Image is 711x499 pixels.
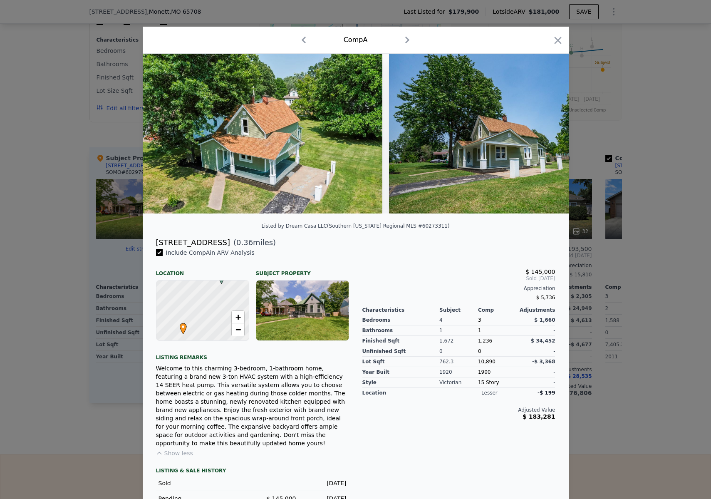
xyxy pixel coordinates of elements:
span: ( miles) [230,237,276,248]
div: Listing remarks [156,348,349,361]
div: Lot Sqft [362,357,440,367]
div: 1900 [478,367,517,377]
div: Welcome to this charming 3-bedroom, 1-bathroom home, featuring a brand new 3-ton HVAC system with... [156,364,349,447]
img: Property Img [143,54,383,214]
span: $ 1,660 [534,317,555,323]
div: - [517,367,555,377]
span: − [235,324,240,335]
div: 1920 [439,367,478,377]
div: Bathrooms [362,325,440,336]
div: Adjustments [517,307,555,313]
a: Zoom out [232,323,244,336]
div: 15 Story [478,377,517,388]
div: 0 [439,346,478,357]
div: Style [362,377,440,388]
span: 1,236 [478,338,492,344]
div: Adjusted Value [362,407,555,413]
span: 3 [478,317,481,323]
span: Include Comp A in ARV Analysis [163,249,258,256]
span: -$ 199 [538,390,555,396]
div: Year Built [362,367,440,377]
div: Characteristics [362,307,440,313]
div: [STREET_ADDRESS] [156,237,230,248]
span: 0.36 [236,238,253,247]
div: 1 [439,325,478,336]
div: - [517,346,555,357]
div: Location [156,263,249,277]
div: [DATE] [303,479,347,487]
div: Sold [159,479,246,487]
div: Comp A [344,35,368,45]
img: Property Img [389,54,629,214]
a: Zoom in [232,311,244,323]
span: $ 183,281 [523,413,555,420]
div: 1 [478,325,517,336]
div: - lesser [478,390,498,396]
div: Unfinished Sqft [362,346,440,357]
span: + [235,312,240,322]
div: Bedrooms [362,315,440,325]
div: 1,672 [439,336,478,346]
span: $ 34,452 [531,338,555,344]
button: Show less [156,449,193,457]
div: • [178,323,183,328]
div: Appreciation [362,285,555,292]
div: LISTING & SALE HISTORY [156,467,349,476]
span: 0 [478,348,481,354]
div: - [517,377,555,388]
div: - [517,325,555,336]
span: -$ 3,368 [532,359,555,365]
span: $ 145,000 [525,268,555,275]
div: Listed by Dream Casa LLC (Southern [US_STATE] Regional MLS #60273311) [261,223,449,229]
div: Comp [478,307,517,313]
div: 762.3 [439,357,478,367]
span: $ 5,736 [536,295,555,300]
span: Sold [DATE] [362,275,555,282]
div: location [362,388,440,398]
div: Finished Sqft [362,336,440,346]
div: Subject [439,307,478,313]
div: 4 [439,315,478,325]
span: 10,890 [478,359,495,365]
span: • [178,320,189,333]
div: Subject Property [256,263,349,277]
div: Victorian [439,377,478,388]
